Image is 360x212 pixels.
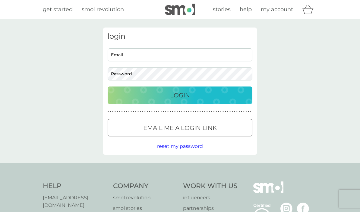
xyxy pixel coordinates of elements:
p: ● [137,110,139,113]
p: ● [218,110,219,113]
p: ● [191,110,192,113]
p: ● [211,110,212,113]
p: ● [248,110,249,113]
p: ● [110,110,111,113]
p: ● [216,110,217,113]
p: ● [172,110,173,113]
p: ● [135,110,137,113]
p: ● [227,110,229,113]
h4: Company [113,181,177,191]
p: ● [174,110,175,113]
p: ● [236,110,238,113]
p: ● [108,110,109,113]
p: ● [158,110,159,113]
h3: login [108,32,252,41]
span: smol revolution [82,6,124,13]
span: stories [213,6,231,13]
p: ● [207,110,208,113]
span: reset my password [157,143,203,149]
p: ● [181,110,182,113]
p: ● [197,110,198,113]
p: ● [170,110,171,113]
p: Login [170,90,190,100]
p: ● [165,110,166,113]
p: ● [195,110,196,113]
p: ● [243,110,245,113]
p: ● [147,110,148,113]
p: ● [131,110,132,113]
a: stories [213,5,231,14]
a: smol revolution [113,194,177,202]
h4: Work With Us [183,181,238,191]
p: ● [209,110,210,113]
p: ● [250,110,251,113]
p: ● [124,110,125,113]
p: ● [213,110,215,113]
span: my account [261,6,293,13]
div: basket [302,3,317,15]
p: ● [204,110,205,113]
p: ● [119,110,120,113]
a: influencers [183,194,238,202]
p: ● [220,110,222,113]
img: smol [165,4,195,15]
a: get started [43,5,73,14]
p: ● [223,110,224,113]
p: ● [202,110,203,113]
p: ● [241,110,242,113]
p: ● [115,110,116,113]
p: ● [177,110,178,113]
p: ● [154,110,155,113]
p: ● [167,110,169,113]
p: ● [229,110,231,113]
p: ● [246,110,247,113]
p: ● [117,110,118,113]
p: ● [140,110,141,113]
a: help [240,5,252,14]
p: ● [179,110,180,113]
p: ● [200,110,201,113]
h4: Help [43,181,107,191]
p: Email me a login link [143,123,217,133]
p: ● [144,110,146,113]
span: help [240,6,252,13]
p: ● [142,110,143,113]
button: Email me a login link [108,119,252,136]
p: ● [156,110,157,113]
p: ● [149,110,150,113]
p: ● [128,110,130,113]
a: [EMAIL_ADDRESS][DOMAIN_NAME] [43,194,107,209]
p: ● [184,110,185,113]
img: smol [253,181,283,202]
p: ● [193,110,194,113]
p: ● [163,110,164,113]
p: ● [122,110,123,113]
p: ● [188,110,189,113]
p: ● [112,110,113,113]
p: ● [225,110,226,113]
p: ● [232,110,233,113]
button: Login [108,86,252,104]
p: ● [126,110,127,113]
p: ● [151,110,153,113]
p: ● [160,110,162,113]
p: ● [234,110,235,113]
p: ● [239,110,240,113]
a: smol revolution [82,5,124,14]
a: my account [261,5,293,14]
p: ● [133,110,134,113]
span: get started [43,6,73,13]
p: ● [186,110,187,113]
button: reset my password [157,142,203,150]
